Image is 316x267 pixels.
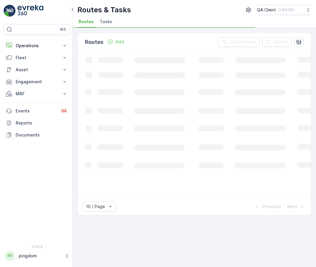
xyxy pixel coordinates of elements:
[4,5,16,17] img: logo
[16,55,58,61] p: Fleet
[16,91,58,97] p: MRF
[5,251,15,261] div: PP
[4,88,70,100] button: MRF
[16,120,68,126] p: Reports
[4,250,70,262] button: PPpingdom
[79,19,94,25] span: Routes
[60,27,66,32] p: ⌘B
[4,245,70,248] span: v 1.52.3
[4,64,70,76] button: Asset
[4,40,70,52] button: Operations
[262,37,292,47] button: Export
[287,203,306,210] button: Next
[16,108,57,114] p: Events
[116,39,124,45] p: Add
[100,19,112,25] span: Tasks
[85,38,104,46] p: Routes
[16,132,68,138] p: Documents
[16,67,58,73] p: Asset
[262,204,281,210] p: Previous
[4,105,70,117] a: Events34
[105,38,126,45] button: Add
[17,5,43,17] img: logo_light-DOdMpM7g.png
[4,129,70,141] a: Documents
[16,79,58,85] p: Engagement
[253,203,282,210] button: Previous
[257,5,311,15] button: QA Client(+03:00)
[77,5,131,15] p: Routes & Tasks
[230,39,256,45] p: Clear Filters
[274,39,288,45] p: Export
[4,52,70,64] button: Fleet
[278,8,294,12] p: ( +03:00 )
[257,7,276,13] p: QA Client
[19,253,62,259] p: pingdom
[218,37,260,47] button: Clear Filters
[4,76,70,88] button: Engagement
[287,204,297,210] p: Next
[16,43,58,49] p: Operations
[61,109,67,113] p: 34
[4,117,70,129] a: Reports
